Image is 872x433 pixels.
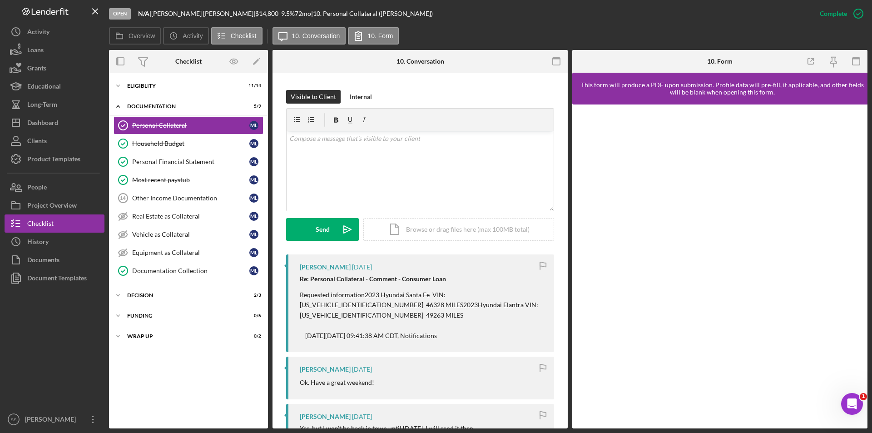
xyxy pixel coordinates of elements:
[127,293,238,298] div: Decision
[350,90,372,104] div: Internal
[352,413,372,420] time: 2025-09-12 13:53
[272,27,346,45] button: 10. Conversation
[820,5,847,23] div: Complete
[249,230,258,239] div: M L
[245,333,261,339] div: 0 / 2
[109,8,131,20] div: Open
[367,32,393,40] label: 10. Form
[396,58,444,65] div: 10. Conversation
[211,27,263,45] button: Checklist
[255,10,278,17] span: $14,800
[841,393,863,415] iframe: Intercom live chat
[249,139,258,148] div: M L
[138,10,151,17] div: |
[114,189,263,207] a: 14Other Income DocumentationML
[300,264,351,271] div: [PERSON_NAME]
[11,417,17,422] text: SS
[581,114,859,419] iframe: Lenderfit form
[5,410,104,428] button: SS[PERSON_NAME]
[291,90,336,104] div: Visible to Client
[316,218,330,241] div: Send
[163,27,208,45] button: Activity
[114,244,263,262] a: Equipment as CollateralML
[249,175,258,184] div: M L
[300,425,473,432] div: Yes, but I won’t be back in town until [DATE]. I will send it then
[811,5,867,23] button: Complete
[249,266,258,275] div: M L
[114,153,263,171] a: Personal Financial StatementML
[860,393,867,400] span: 1
[132,267,249,274] div: Documentation Collection
[311,10,433,17] div: | 10. Personal Collateral ([PERSON_NAME])
[249,212,258,221] div: M L
[132,231,249,238] div: Vehicle as Collateral
[132,249,249,256] div: Equipment as Collateral
[295,10,311,17] div: 72 mo
[114,116,263,134] a: Personal CollateralML
[345,90,377,104] button: Internal
[300,290,545,341] p: Requested information2023 Hyundai Santa Fe VIN: [US_VEHICLE_IDENTIFICATION_NUMBER] 46328 MILES202...
[348,27,399,45] button: 10. Form
[132,122,249,129] div: Personal Collateral
[249,157,258,166] div: M L
[127,333,238,339] div: Wrap up
[245,104,261,109] div: 5 / 9
[114,134,263,153] a: Household BudgetML
[109,27,161,45] button: Overview
[23,410,82,431] div: [PERSON_NAME]
[114,225,263,244] a: Vehicle as CollateralML
[129,32,155,40] label: Overview
[300,378,374,388] p: Ok. Have a great weekend!
[127,83,238,89] div: Eligiblity
[127,313,238,319] div: Funding
[151,10,255,17] div: [PERSON_NAME] [PERSON_NAME] |
[114,171,263,189] a: Most recent paystubML
[114,207,263,225] a: Real Estate as CollateralML
[300,275,446,283] strong: Re: Personal Collateral - Comment - Consumer Loan
[132,140,249,147] div: Household Budget
[286,218,359,241] button: Send
[183,32,203,40] label: Activity
[132,213,249,220] div: Real Estate as Collateral
[352,366,372,373] time: 2025-09-12 14:41
[577,81,867,96] div: This form will produce a PDF upon submission. Profile data will pre-fill, if applicable, and othe...
[231,32,257,40] label: Checklist
[249,248,258,257] div: M L
[707,58,733,65] div: 10. Form
[352,264,372,271] time: 2025-09-14 21:58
